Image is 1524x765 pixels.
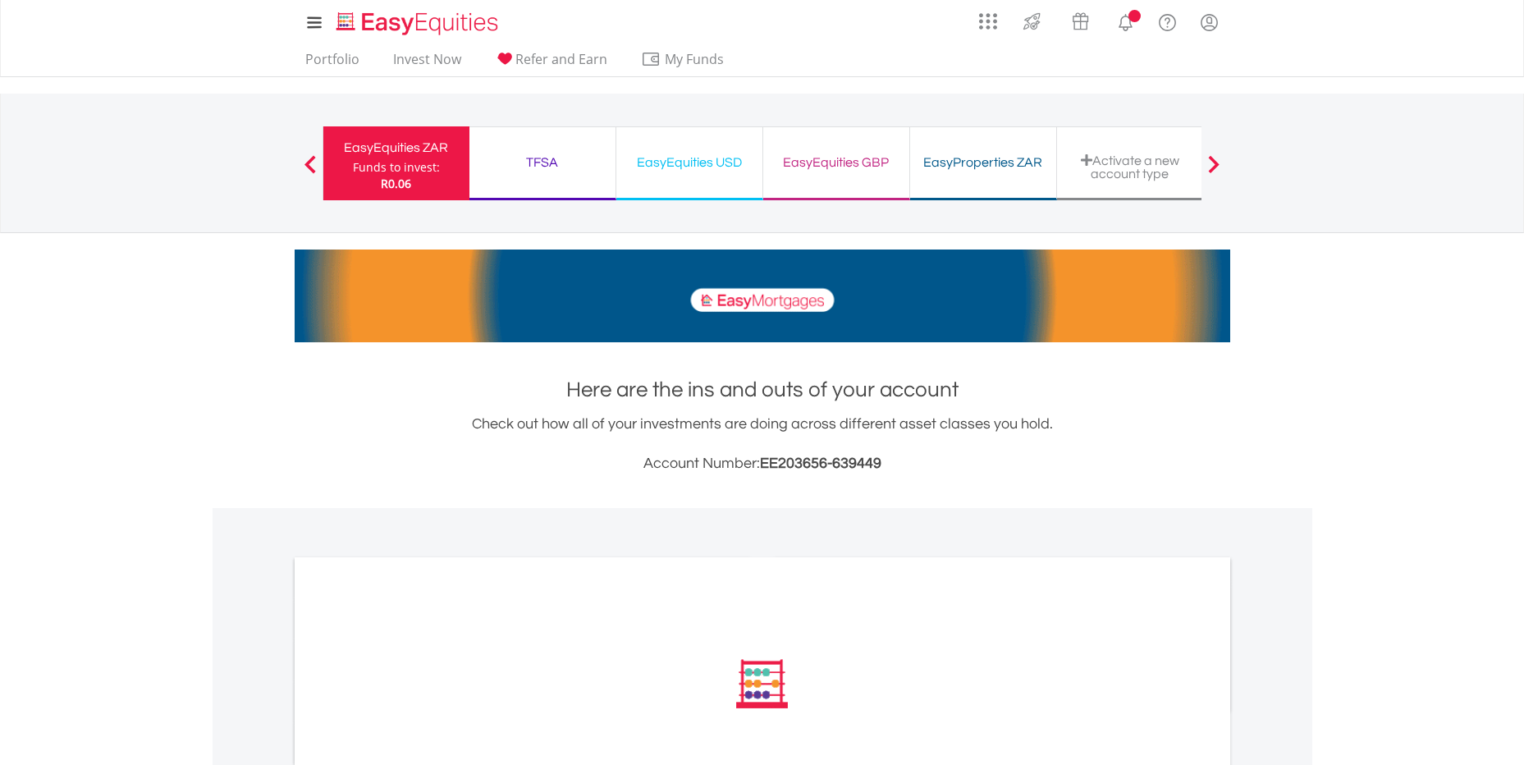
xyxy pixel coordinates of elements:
span: R0.06 [381,176,411,191]
img: thrive-v2.svg [1018,8,1046,34]
a: FAQ's and Support [1146,4,1188,37]
a: Portfolio [299,51,366,76]
div: EasyEquities ZAR [333,136,460,159]
div: EasyProperties ZAR [920,151,1046,174]
a: My Profile [1188,4,1230,40]
div: Funds to invest: [353,159,440,176]
a: Notifications [1105,4,1146,37]
a: Invest Now [387,51,468,76]
img: vouchers-v2.svg [1067,8,1094,34]
div: EasyEquities GBP [773,151,899,174]
a: Refer and Earn [488,51,614,76]
span: EE203656-639449 [760,456,881,471]
a: Vouchers [1056,4,1105,34]
span: Refer and Earn [515,50,607,68]
h1: Here are the ins and outs of your account [295,375,1230,405]
div: EasyEquities USD [626,151,753,174]
a: AppsGrid [968,4,1008,30]
a: Home page [330,4,505,37]
div: Activate a new account type [1067,153,1193,181]
h3: Account Number: [295,452,1230,475]
div: TFSA [479,151,606,174]
img: EasyMortage Promotion Banner [295,250,1230,342]
img: EasyEquities_Logo.png [333,10,505,37]
span: My Funds [641,48,748,70]
img: grid-menu-icon.svg [979,12,997,30]
div: Check out how all of your investments are doing across different asset classes you hold. [295,413,1230,475]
